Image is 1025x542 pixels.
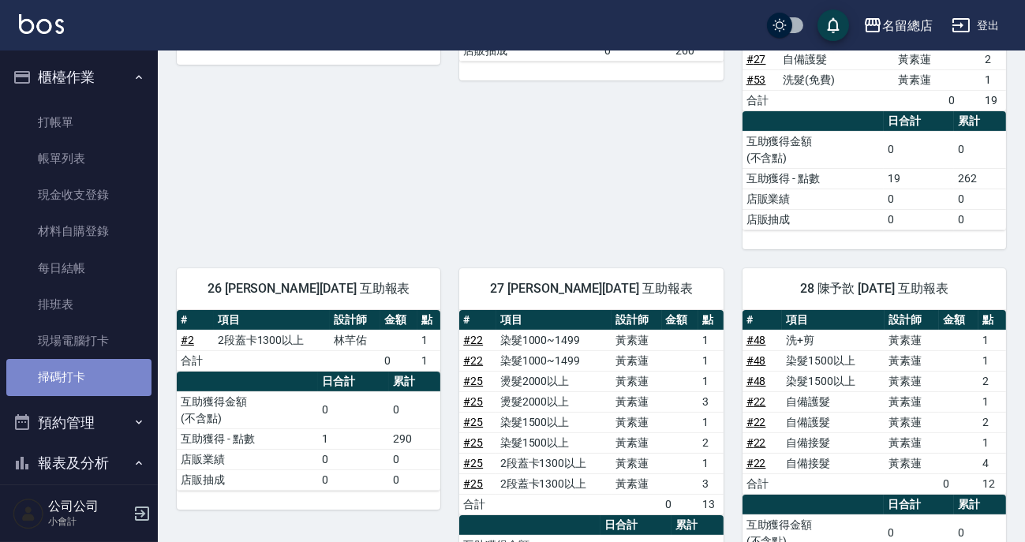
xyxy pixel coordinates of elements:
[743,90,779,110] td: 合計
[779,49,894,69] td: 自備護髮
[6,286,152,323] a: 排班表
[177,310,214,331] th: #
[939,473,978,494] td: 0
[698,473,724,494] td: 3
[743,189,884,209] td: 店販業績
[884,111,955,132] th: 日合計
[885,350,939,371] td: 黃素蓮
[978,432,1006,453] td: 1
[782,453,885,473] td: 自備接髮
[19,14,64,34] img: Logo
[782,330,885,350] td: 洗+剪
[746,53,766,65] a: #27
[782,432,885,453] td: 自備接髮
[6,213,152,249] a: 材料自購登錄
[177,449,318,469] td: 店販業績
[954,495,1006,515] th: 累計
[496,432,612,453] td: 染髮1500以上
[671,515,724,536] th: 累計
[612,371,661,391] td: 黃素蓮
[671,40,724,61] td: 260
[743,168,884,189] td: 互助獲得 - 點數
[612,412,661,432] td: 黃素蓮
[389,391,441,428] td: 0
[954,189,1006,209] td: 0
[884,189,955,209] td: 0
[782,310,885,331] th: 項目
[330,310,380,331] th: 設計師
[177,391,318,428] td: 互助獲得金額 (不含點)
[6,250,152,286] a: 每日結帳
[885,310,939,331] th: 設計師
[380,350,417,371] td: 0
[698,310,724,331] th: 點
[214,310,330,331] th: 項目
[746,334,766,346] a: #48
[954,168,1006,189] td: 262
[380,310,417,331] th: 金額
[13,498,44,529] img: Person
[779,69,894,90] td: 洗髮(免費)
[885,330,939,350] td: 黃素蓮
[214,330,330,350] td: 2段蓋卡1300以上
[746,457,766,469] a: #22
[318,428,389,449] td: 1
[981,69,1006,90] td: 1
[177,428,318,449] td: 互助獲得 - 點數
[459,494,496,514] td: 合計
[885,412,939,432] td: 黃素蓮
[417,330,441,350] td: 1
[463,354,483,367] a: #22
[496,310,612,331] th: 項目
[981,49,1006,69] td: 2
[318,391,389,428] td: 0
[177,469,318,490] td: 店販抽成
[6,57,152,98] button: 櫃檯作業
[698,350,724,371] td: 1
[746,375,766,387] a: #48
[894,49,944,69] td: 黃素蓮
[612,432,661,453] td: 黃素蓮
[978,391,1006,412] td: 1
[612,330,661,350] td: 黃素蓮
[746,395,766,408] a: #22
[884,131,955,168] td: 0
[48,514,129,529] p: 小會計
[496,350,612,371] td: 染髮1000~1499
[6,359,152,395] a: 掃碼打卡
[743,131,884,168] td: 互助獲得金額 (不含點)
[177,372,440,491] table: a dense table
[698,391,724,412] td: 3
[698,330,724,350] td: 1
[698,412,724,432] td: 1
[612,453,661,473] td: 黃素蓮
[463,334,483,346] a: #22
[978,310,1006,331] th: 點
[463,457,483,469] a: #25
[885,391,939,412] td: 黃素蓮
[885,371,939,391] td: 黃素蓮
[600,515,671,536] th: 日合計
[330,330,380,350] td: 林芊佑
[978,371,1006,391] td: 2
[761,281,987,297] span: 28 陳予歆 [DATE] 互助報表
[782,371,885,391] td: 染髮1500以上
[459,40,600,61] td: 店販抽成
[743,111,1006,230] table: a dense table
[6,104,152,140] a: 打帳單
[884,209,955,230] td: 0
[6,177,152,213] a: 現金收支登錄
[612,473,661,494] td: 黃素蓮
[698,453,724,473] td: 1
[463,436,483,449] a: #25
[954,111,1006,132] th: 累計
[885,453,939,473] td: 黃素蓮
[978,453,1006,473] td: 4
[746,436,766,449] a: #22
[746,73,766,86] a: #53
[389,449,441,469] td: 0
[389,372,441,392] th: 累計
[978,350,1006,371] td: 1
[6,140,152,177] a: 帳單列表
[496,391,612,412] td: 燙髮2000以上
